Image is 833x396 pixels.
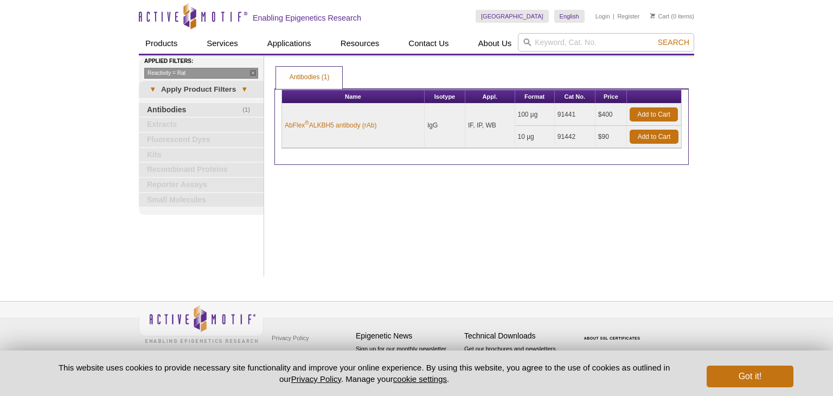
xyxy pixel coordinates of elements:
[617,12,639,20] a: Register
[425,104,465,148] td: IgG
[650,12,669,20] a: Cart
[139,81,264,98] a: ▾Apply Product Filters▾
[655,37,693,47] button: Search
[595,126,627,148] td: $90
[630,130,678,144] a: Add to Cart
[282,90,425,104] th: Name
[515,126,555,148] td: 10 µg
[402,33,455,54] a: Contact Us
[650,13,655,18] img: Your Cart
[584,336,640,340] a: ABOUT SSL CERTIFICATES
[465,90,515,104] th: Appl.
[465,104,515,148] td: IF, IP, WB
[356,331,459,341] h4: Epigenetic News
[573,321,654,344] table: Click to Verify - This site chose Symantec SSL for secure e-commerce and confidential communicati...
[518,33,694,52] input: Keyword, Cat. No.
[464,331,567,341] h4: Technical Downloads
[139,163,264,177] a: Recombinant Proteins
[595,104,627,126] td: $400
[139,302,264,346] img: Active Motif,
[472,33,518,54] a: About Us
[425,90,465,104] th: Isotype
[144,85,161,94] span: ▾
[707,366,793,387] button: Got it!
[144,68,258,79] a: Reactivity = Rat
[291,374,341,384] a: Privacy Policy
[285,120,376,130] a: AbFlex®ALKBH5 antibody (rAb)
[356,344,459,381] p: Sign up for our monthly newsletter highlighting recent publications in the field of epigenetics.
[139,148,264,162] a: Kits
[555,126,595,148] td: 91442
[144,58,264,65] h4: Applied Filters:
[139,118,264,132] a: Extracts
[464,344,567,372] p: Get our brochures and newsletters, or request them by mail.
[200,33,245,54] a: Services
[554,10,585,23] a: English
[515,104,555,126] td: 100 µg
[40,362,689,385] p: This website uses cookies to provide necessary site functionality and improve your online experie...
[139,178,264,192] a: Reporter Assays
[555,104,595,126] td: 91441
[305,120,309,126] sup: ®
[236,85,253,94] span: ▾
[276,67,342,88] a: Antibodies (1)
[261,33,318,54] a: Applications
[613,10,614,23] li: |
[139,133,264,147] a: Fluorescent Dyes
[515,90,555,104] th: Format
[139,193,264,207] a: Small Molecules
[139,33,184,54] a: Products
[595,12,610,20] a: Login
[334,33,386,54] a: Resources
[555,90,595,104] th: Cat No.
[269,330,311,346] a: Privacy Policy
[476,10,549,23] a: [GEOGRAPHIC_DATA]
[595,90,627,104] th: Price
[139,103,264,117] a: (1)Antibodies
[393,374,447,384] button: cookie settings
[269,346,326,362] a: Terms & Conditions
[650,10,694,23] li: (0 items)
[630,107,678,122] a: Add to Cart
[658,38,689,47] span: Search
[242,103,256,117] span: (1)
[253,13,361,23] h2: Enabling Epigenetics Research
